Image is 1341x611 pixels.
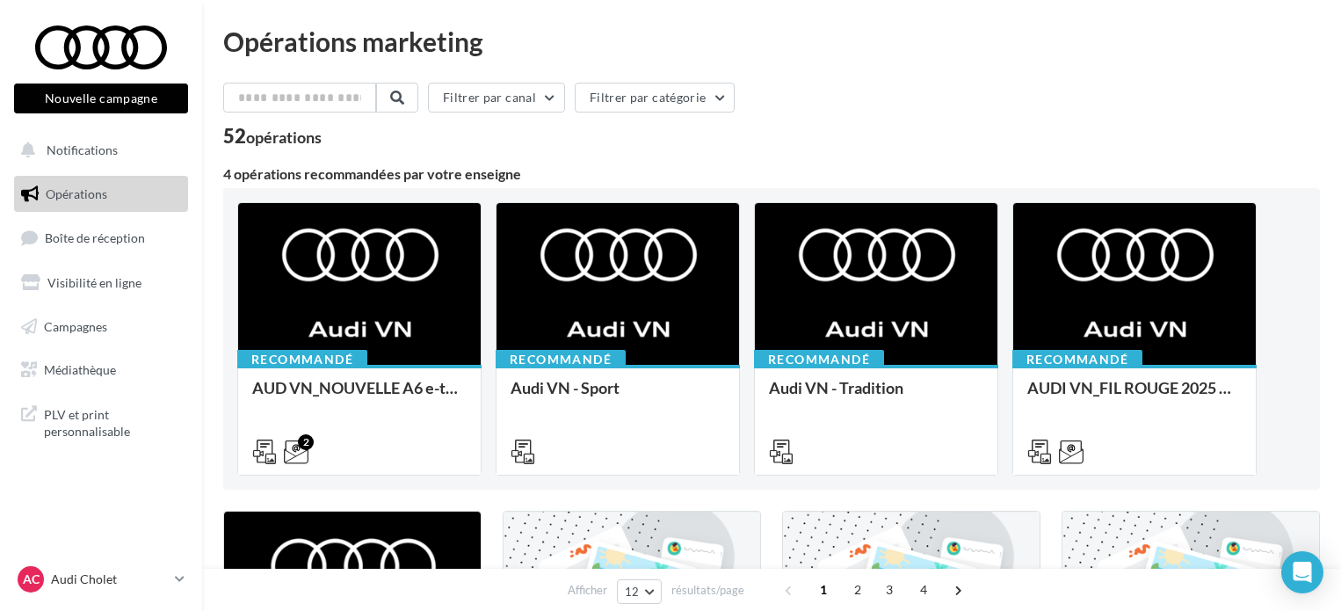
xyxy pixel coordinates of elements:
[246,129,322,145] div: opérations
[844,576,872,604] span: 2
[511,379,725,414] div: Audi VN - Sport
[1012,350,1142,369] div: Recommandé
[11,352,192,389] a: Médiathèque
[44,362,116,377] span: Médiathèque
[44,318,107,333] span: Campagnes
[46,186,107,201] span: Opérations
[910,576,938,604] span: 4
[44,403,181,440] span: PLV et print personnalisable
[47,275,141,290] span: Visibilité en ligne
[223,28,1320,55] div: Opérations marketing
[51,571,168,588] p: Audi Cholet
[45,230,145,245] span: Boîte de réception
[14,563,188,596] a: AC Audi Cholet
[11,132,185,169] button: Notifications
[47,142,118,157] span: Notifications
[496,350,626,369] div: Recommandé
[1027,379,1242,414] div: AUDI VN_FIL ROUGE 2025 - A1, Q2, Q3, Q5 et Q4 e-tron
[14,84,188,113] button: Nouvelle campagne
[1281,551,1323,593] div: Open Intercom Messenger
[11,309,192,346] a: Campagnes
[809,576,837,604] span: 1
[11,219,192,257] a: Boîte de réception
[11,396,192,447] a: PLV et print personnalisable
[875,576,903,604] span: 3
[575,83,735,113] button: Filtrer par catégorie
[223,167,1320,181] div: 4 opérations recommandées par votre enseigne
[252,379,467,414] div: AUD VN_NOUVELLE A6 e-tron
[428,83,565,113] button: Filtrer par canal
[237,350,367,369] div: Recommandé
[223,127,322,146] div: 52
[671,582,744,599] span: résultats/page
[754,350,884,369] div: Recommandé
[769,379,983,414] div: Audi VN - Tradition
[617,579,662,604] button: 12
[625,585,640,599] span: 12
[23,571,40,588] span: AC
[11,265,192,302] a: Visibilité en ligne
[298,434,314,450] div: 2
[568,582,607,599] span: Afficher
[11,176,192,213] a: Opérations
